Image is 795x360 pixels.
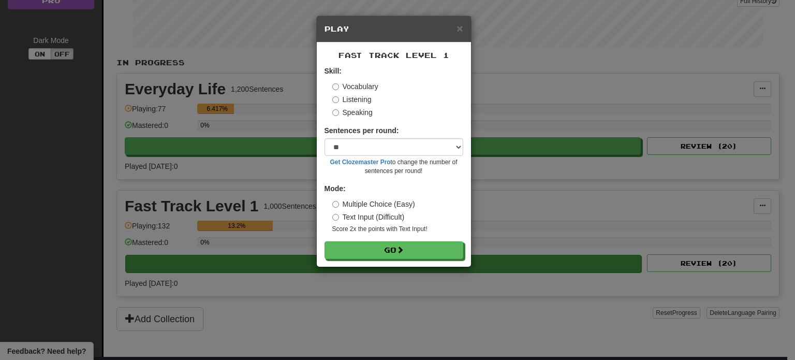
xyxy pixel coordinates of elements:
label: Speaking [332,107,373,118]
label: Sentences per round: [325,125,399,136]
span: Fast Track Level 1 [338,51,449,60]
input: Listening [332,96,339,103]
small: Score 2x the points with Text Input ! [332,225,463,234]
strong: Mode: [325,184,346,193]
small: to change the number of sentences per round! [325,158,463,176]
span: × [457,22,463,34]
strong: Skill: [325,67,342,75]
button: Close [457,23,463,34]
input: Text Input (Difficult) [332,214,339,221]
label: Multiple Choice (Easy) [332,199,415,209]
label: Listening [332,94,372,105]
input: Vocabulary [332,83,339,90]
h5: Play [325,24,463,34]
a: Get Clozemaster Pro [330,159,391,166]
label: Vocabulary [332,81,378,92]
input: Multiple Choice (Easy) [332,201,339,208]
label: Text Input (Difficult) [332,212,405,222]
button: Go [325,241,463,259]
input: Speaking [332,109,339,116]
